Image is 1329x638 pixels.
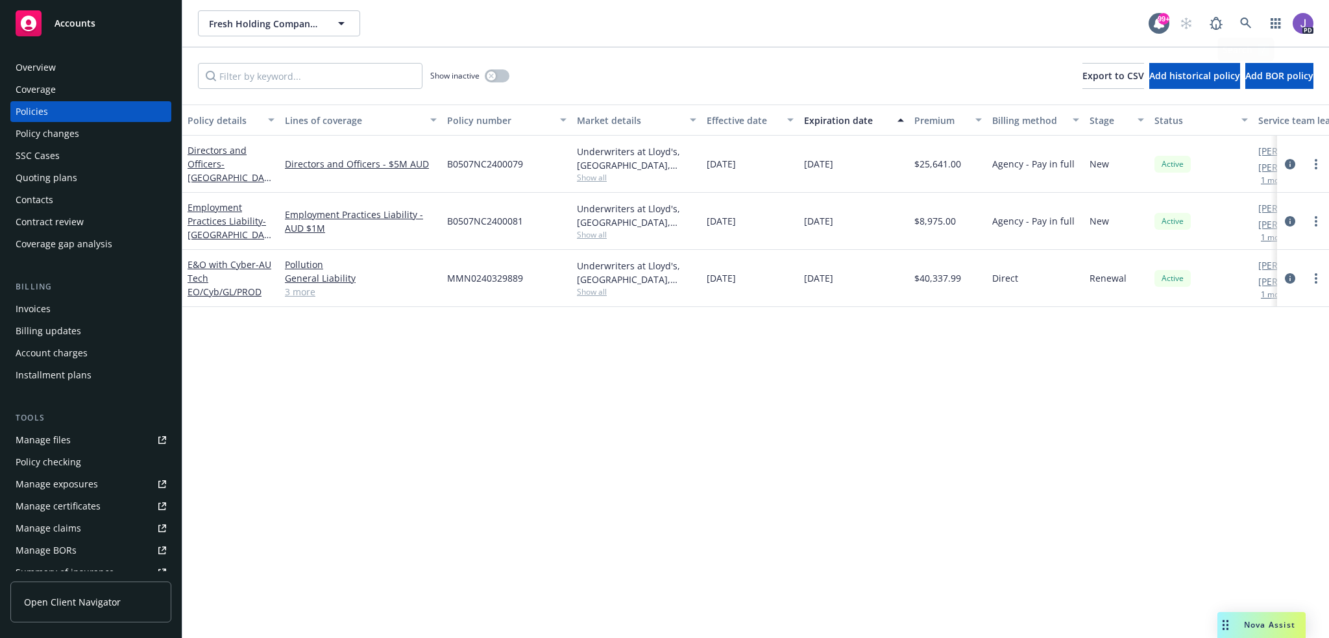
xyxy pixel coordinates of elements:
[447,114,552,127] div: Policy number
[16,57,56,78] div: Overview
[1173,10,1199,36] a: Start snowing
[188,215,271,254] span: - [GEOGRAPHIC_DATA]
[992,157,1075,171] span: Agency - Pay in full
[16,474,98,495] div: Manage exposures
[198,63,422,89] input: Filter by keyword...
[1149,104,1253,136] button: Status
[577,172,696,183] span: Show all
[285,258,437,271] a: Pollution
[707,271,736,285] span: [DATE]
[1261,291,1287,299] button: 1 more
[707,214,736,228] span: [DATE]
[1293,13,1313,34] img: photo
[447,214,523,228] span: B0507NC2400081
[188,258,271,298] span: - AU Tech EO/Cyb/GL/PROD
[285,208,437,235] a: Employment Practices Liability - AUD $1M
[1149,63,1240,89] button: Add historical policy
[909,104,987,136] button: Premium
[1233,10,1259,36] a: Search
[430,70,480,81] span: Show inactive
[55,18,95,29] span: Accounts
[10,452,171,472] a: Policy checking
[10,321,171,341] a: Billing updates
[16,167,77,188] div: Quoting plans
[447,271,523,285] span: MMN0240329889
[992,214,1075,228] span: Agency - Pay in full
[1308,271,1324,286] a: more
[285,285,437,299] a: 3 more
[10,430,171,450] a: Manage files
[198,10,360,36] button: Fresh Holding Company Pty Ltd.
[1245,63,1313,89] button: Add BOR policy
[914,157,961,171] span: $25,641.00
[914,214,956,228] span: $8,975.00
[572,104,701,136] button: Market details
[1160,158,1186,170] span: Active
[442,104,572,136] button: Policy number
[1160,215,1186,227] span: Active
[182,104,280,136] button: Policy details
[1308,156,1324,172] a: more
[16,496,101,517] div: Manage certificates
[1261,234,1287,241] button: 1 more
[1154,114,1234,127] div: Status
[1090,214,1109,228] span: New
[1090,271,1127,285] span: Renewal
[285,157,437,171] a: Directors and Officers - $5M AUD
[16,562,114,583] div: Summary of insurance
[16,190,53,210] div: Contacts
[10,280,171,293] div: Billing
[10,365,171,386] a: Installment plans
[1282,214,1298,229] a: circleInformation
[10,190,171,210] a: Contacts
[707,157,736,171] span: [DATE]
[16,212,84,232] div: Contract review
[10,562,171,583] a: Summary of insurance
[577,202,696,229] div: Underwriters at Lloyd's, [GEOGRAPHIC_DATA], [PERSON_NAME] of [GEOGRAPHIC_DATA], Price Forbes & Pa...
[1263,10,1289,36] a: Switch app
[10,474,171,495] span: Manage exposures
[804,157,833,171] span: [DATE]
[1082,69,1144,82] span: Export to CSV
[16,145,60,166] div: SSC Cases
[16,123,79,144] div: Policy changes
[16,430,71,450] div: Manage files
[188,201,269,254] a: Employment Practices Liability
[1245,69,1313,82] span: Add BOR policy
[577,114,682,127] div: Market details
[1308,214,1324,229] a: more
[1090,157,1109,171] span: New
[16,343,88,363] div: Account charges
[188,114,260,127] div: Policy details
[10,411,171,424] div: Tools
[16,299,51,319] div: Invoices
[1090,114,1130,127] div: Stage
[1082,63,1144,89] button: Export to CSV
[701,104,799,136] button: Effective date
[799,104,909,136] button: Expiration date
[10,299,171,319] a: Invoices
[10,167,171,188] a: Quoting plans
[1261,177,1287,184] button: 1 more
[16,540,77,561] div: Manage BORs
[10,234,171,254] a: Coverage gap analysis
[1282,271,1298,286] a: circleInformation
[10,540,171,561] a: Manage BORs
[10,145,171,166] a: SSC Cases
[188,144,269,197] a: Directors and Officers
[1217,612,1306,638] button: Nova Assist
[10,79,171,100] a: Coverage
[577,286,696,297] span: Show all
[16,234,112,254] div: Coverage gap analysis
[1084,104,1149,136] button: Stage
[1160,273,1186,284] span: Active
[914,271,961,285] span: $40,337.99
[1244,619,1295,630] span: Nova Assist
[1149,69,1240,82] span: Add historical policy
[16,101,48,122] div: Policies
[16,321,81,341] div: Billing updates
[10,5,171,42] a: Accounts
[804,114,890,127] div: Expiration date
[804,214,833,228] span: [DATE]
[992,114,1065,127] div: Billing method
